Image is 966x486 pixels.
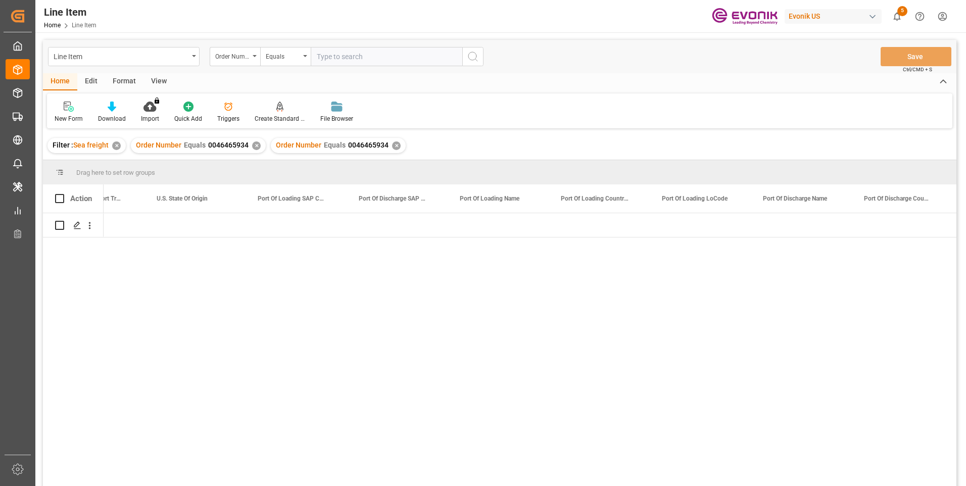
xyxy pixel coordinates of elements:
span: Drag here to set row groups [76,169,155,176]
span: Port Of Discharge Name [763,195,827,202]
span: Port Of Loading SAP Code [258,195,325,202]
span: 0046465934 [208,141,249,149]
span: Order Number [276,141,321,149]
div: Create Standard Shipment [255,114,305,123]
img: Evonik-brand-mark-Deep-Purple-RGB.jpeg_1700498283.jpeg [712,8,778,25]
span: Port Of Loading LoCode [662,195,728,202]
div: ✕ [392,141,401,150]
span: Port Of Discharge Country Code [864,195,932,202]
div: View [143,73,174,90]
span: 0046465934 [348,141,389,149]
span: Sea freight [73,141,109,149]
button: Help Center [908,5,931,28]
span: Filter : [53,141,73,149]
a: Home [44,22,61,29]
div: Press SPACE to select this row. [43,213,104,237]
div: ✕ [252,141,261,150]
button: Evonik US [785,7,886,26]
button: search button [462,47,484,66]
span: Port Of Loading Name [460,195,519,202]
input: Type to search [311,47,462,66]
span: Order Number [136,141,181,149]
div: ✕ [112,141,121,150]
span: U.S. State Of Origin [157,195,208,202]
div: Line Item [54,50,188,62]
span: Port Of Discharge SAP Code [359,195,426,202]
div: Home [43,73,77,90]
div: Equals [266,50,300,61]
div: Edit [77,73,105,90]
div: Download [98,114,126,123]
span: 5 [897,6,907,16]
button: Save [881,47,951,66]
span: Equals [184,141,206,149]
button: open menu [48,47,200,66]
span: Ctrl/CMD + S [903,66,932,73]
div: Evonik US [785,9,882,24]
div: Order Number [215,50,250,61]
div: Triggers [217,114,239,123]
div: Line Item [44,5,96,20]
div: Format [105,73,143,90]
button: open menu [260,47,311,66]
div: Quick Add [174,114,202,123]
div: Action [70,194,92,203]
span: Port Of Loading Country Code [561,195,629,202]
button: show 5 new notifications [886,5,908,28]
button: open menu [210,47,260,66]
span: Equals [324,141,346,149]
div: New Form [55,114,83,123]
div: File Browser [320,114,353,123]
